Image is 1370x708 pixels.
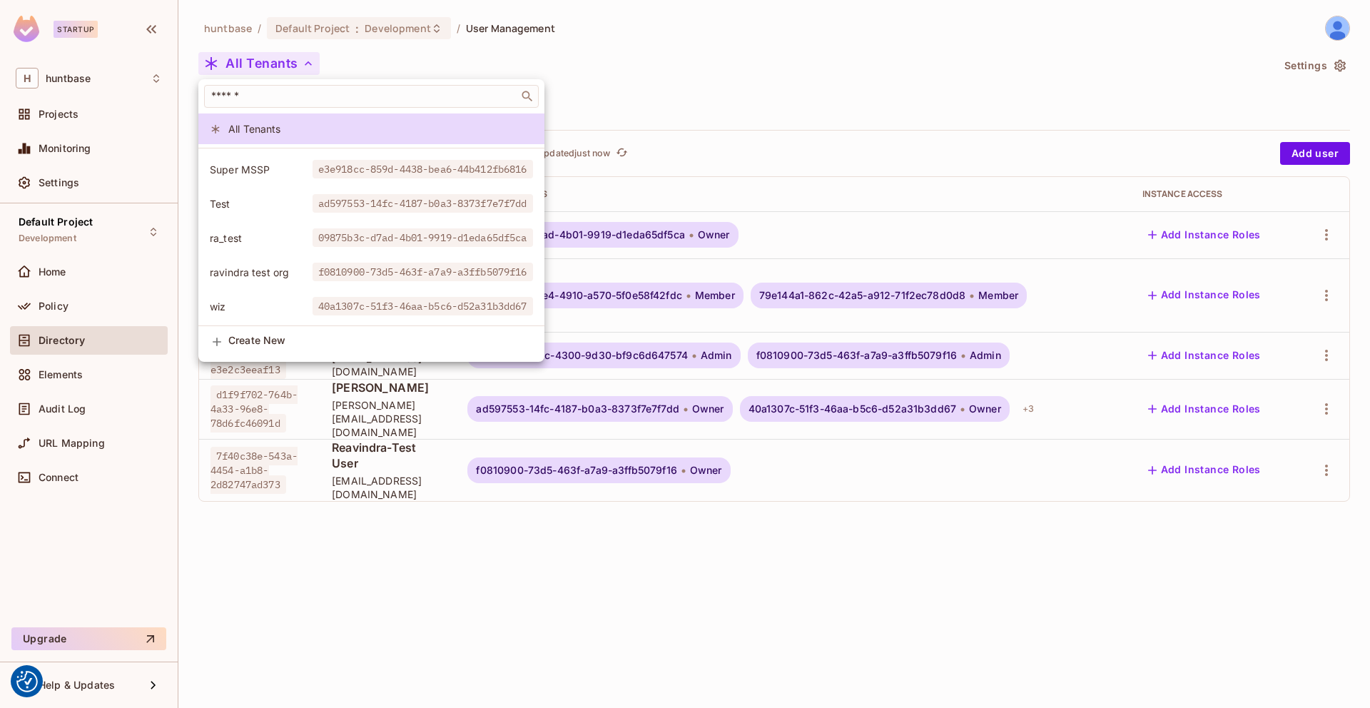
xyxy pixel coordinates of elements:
[228,335,533,346] span: Create New
[198,257,544,288] div: Show only users with a role in this tenant: ravindra test org
[198,223,544,253] div: Show only users with a role in this tenant: ra_test
[210,163,313,176] span: Super MSSP
[228,122,533,136] span: All Tenants
[313,263,533,281] span: f0810900-73d5-463f-a7a9-a3ffb5079f16
[198,188,544,219] div: Show only users with a role in this tenant: Test
[210,197,313,211] span: Test
[16,671,38,692] img: Revisit consent button
[313,297,533,315] span: 40a1307c-51f3-46aa-b5c6-d52a31b3dd67
[210,231,313,245] span: ra_test
[313,228,533,247] span: 09875b3c-d7ad-4b01-9919-d1eda65df5ca
[313,194,533,213] span: ad597553-14fc-4187-b0a3-8373f7e7f7dd
[210,265,313,279] span: ravindra test org
[313,160,533,178] span: e3e918cc-859d-4438-bea6-44b412fb6816
[198,154,544,185] div: Show only users with a role in this tenant: Super MSSP
[210,300,313,313] span: wiz
[198,291,544,322] div: Show only users with a role in this tenant: wiz
[16,671,38,692] button: Consent Preferences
